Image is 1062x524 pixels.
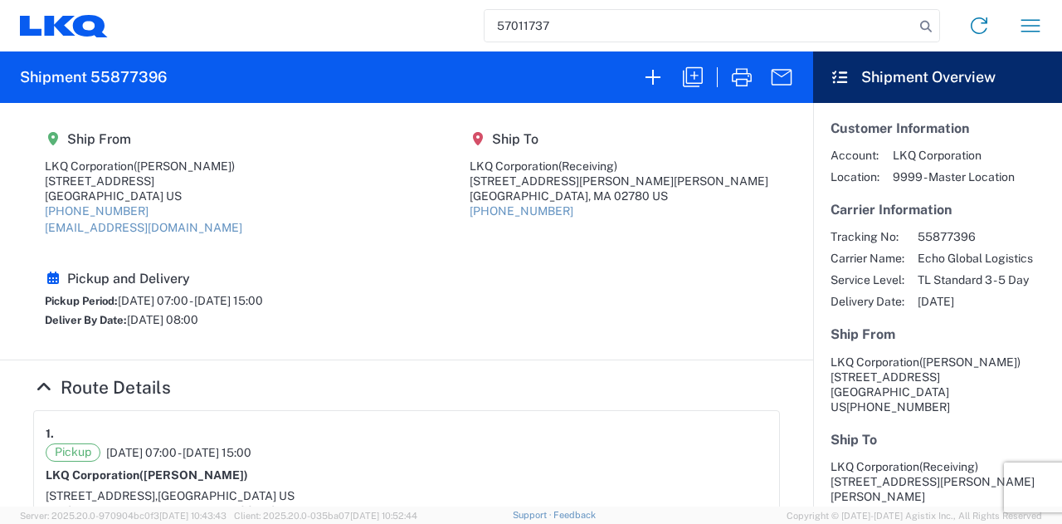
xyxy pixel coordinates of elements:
[127,313,198,326] span: [DATE] 08:00
[20,67,167,87] h2: Shipment 55877396
[831,355,1045,414] address: [GEOGRAPHIC_DATA] US
[831,326,1045,342] h5: Ship From
[45,131,242,147] h5: Ship From
[893,169,1015,184] span: 9999 - Master Location
[831,169,879,184] span: Location:
[45,271,263,286] h5: Pickup and Delivery
[45,159,242,174] div: LKQ Corporation
[45,221,242,234] a: [EMAIL_ADDRESS][DOMAIN_NAME]
[831,294,904,309] span: Delivery Date:
[350,511,417,521] span: [DATE] 10:52:44
[831,370,940,384] span: [STREET_ADDRESS]
[106,445,251,460] span: [DATE] 07:00 - [DATE] 15:00
[846,400,950,414] span: [PHONE_NUMBER]
[831,120,1045,136] h5: Customer Information
[831,148,879,163] span: Account:
[831,432,1045,448] h5: Ship To
[20,511,227,521] span: Server: 2025.20.0-970904bc0f3
[470,189,768,203] div: [GEOGRAPHIC_DATA], MA 02780 US
[134,159,235,173] span: ([PERSON_NAME])
[831,202,1045,218] h5: Carrier Information
[234,511,417,521] span: Client: 2025.20.0-035ba07
[45,189,242,203] div: [GEOGRAPHIC_DATA] US
[831,272,904,287] span: Service Level:
[919,460,978,473] span: (Receiving)
[470,204,573,218] a: [PHONE_NUMBER]
[831,355,919,369] span: LKQ Corporation
[831,460,1035,503] span: LKQ Corporation [STREET_ADDRESS][PERSON_NAME][PERSON_NAME]
[558,159,617,173] span: (Receiving)
[118,294,263,307] span: [DATE] 07:00 - [DATE] 15:00
[919,355,1021,369] span: ([PERSON_NAME])
[918,294,1033,309] span: [DATE]
[46,489,158,502] span: [STREET_ADDRESS],
[553,510,596,520] a: Feedback
[46,468,248,482] strong: LKQ Corporation
[159,511,227,521] span: [DATE] 10:43:43
[45,295,118,307] span: Pickup Period:
[813,51,1062,103] header: Shipment Overview
[485,10,914,42] input: Shipment, tracking or reference number
[918,229,1033,244] span: 55877396
[45,314,127,326] span: Deliver By Date:
[831,229,904,244] span: Tracking No:
[470,159,768,174] div: LKQ Corporation
[831,251,904,266] span: Carrier Name:
[45,204,149,218] a: [PHONE_NUMBER]
[46,423,54,443] strong: 1.
[918,272,1033,287] span: TL Standard 3 - 5 Day
[513,510,554,520] a: Support
[893,148,1015,163] span: LKQ Corporation
[139,468,248,482] span: ([PERSON_NAME])
[158,489,295,502] span: [GEOGRAPHIC_DATA] US
[918,251,1033,266] span: Echo Global Logistics
[787,508,1042,523] span: Copyright © [DATE]-[DATE] Agistix Inc., All Rights Reserved
[33,377,171,398] a: Hide Details
[470,174,768,189] div: [STREET_ADDRESS][PERSON_NAME][PERSON_NAME]
[470,131,768,147] h5: Ship To
[45,174,242,189] div: [STREET_ADDRESS]
[46,503,767,518] div: [PHONE_NUMBER], [EMAIL_ADDRESS][DOMAIN_NAME]
[46,443,100,462] span: Pickup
